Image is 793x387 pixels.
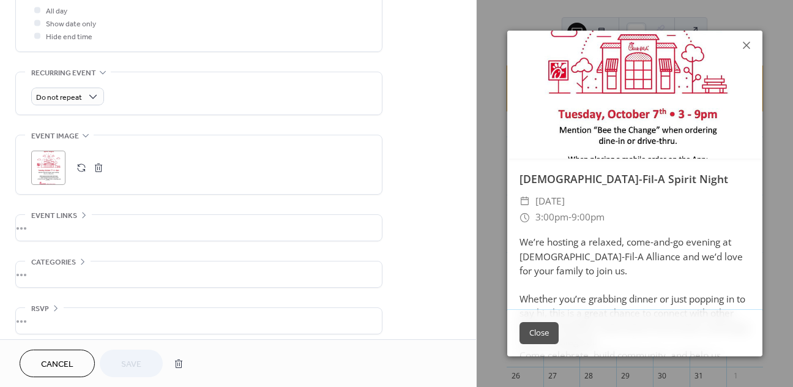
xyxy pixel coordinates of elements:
span: 9:00pm [571,211,605,224]
span: Show date only [46,18,96,31]
div: ••• [16,215,382,241]
div: ​ [519,193,531,209]
span: Event image [31,130,79,143]
div: ••• [16,308,382,334]
span: Recurring event [31,67,96,80]
span: Categories [31,256,76,269]
span: [DATE] [535,193,565,209]
span: Cancel [41,358,73,371]
div: ; [31,151,65,185]
span: Event links [31,209,77,222]
div: ​ [519,209,531,225]
span: RSVP [31,302,49,315]
span: 3:00pm [535,211,568,224]
span: Do not repeat [36,91,82,105]
div: [DEMOGRAPHIC_DATA]-Fil-A Spirit Night [507,171,762,187]
span: All day [46,5,67,18]
span: - [568,211,571,224]
div: ••• [16,261,382,287]
button: Close [519,322,559,344]
button: Cancel [20,350,95,377]
span: Hide end time [46,31,92,43]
